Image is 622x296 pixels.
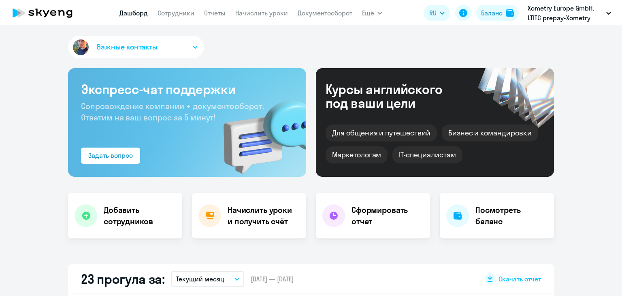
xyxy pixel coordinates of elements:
span: Сопровождение компании + документооборот. Ответим на ваш вопрос за 5 минут! [81,101,264,122]
span: Ещё [362,8,374,18]
span: [DATE] — [DATE] [251,275,294,283]
span: Скачать отчет [498,275,541,283]
img: avatar [71,38,90,57]
div: IT-специалистам [392,146,462,163]
button: Балансbalance [476,5,519,21]
p: Текущий месяц [176,274,224,284]
div: Для общения и путешествий [326,124,437,142]
button: Задать вопрос [81,148,140,164]
div: Курсы английского под ваши цели [326,82,464,110]
a: Дашборд [119,9,148,17]
a: Отчеты [204,9,226,17]
a: Начислить уроки [235,9,288,17]
span: RU [429,8,437,18]
h3: Экспресс-чат поддержки [81,81,293,97]
h4: Сформировать отчет [351,204,424,227]
div: Бизнес и командировки [442,124,538,142]
a: Документооборот [298,9,352,17]
span: Важные контакты [97,42,158,52]
h4: Начислить уроки и получить счёт [228,204,298,227]
div: Баланс [481,8,503,18]
button: RU [424,5,450,21]
h4: Посмотреть баланс [475,204,547,227]
h2: 23 прогула за: [81,271,165,287]
div: Маркетологам [326,146,388,163]
p: Xometry Europe GmbH, LTITC prepay-Xometry Europe GmbH_Основной [528,3,603,23]
img: balance [506,9,514,17]
h4: Добавить сотрудников [104,204,176,227]
button: Ещё [362,5,382,21]
button: Важные контакты [68,36,204,58]
div: Задать вопрос [88,150,133,160]
button: Xometry Europe GmbH, LTITC prepay-Xometry Europe GmbH_Основной [524,3,615,23]
img: bg-img [212,86,306,177]
button: Текущий месяц [171,271,244,287]
a: Сотрудники [158,9,194,17]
